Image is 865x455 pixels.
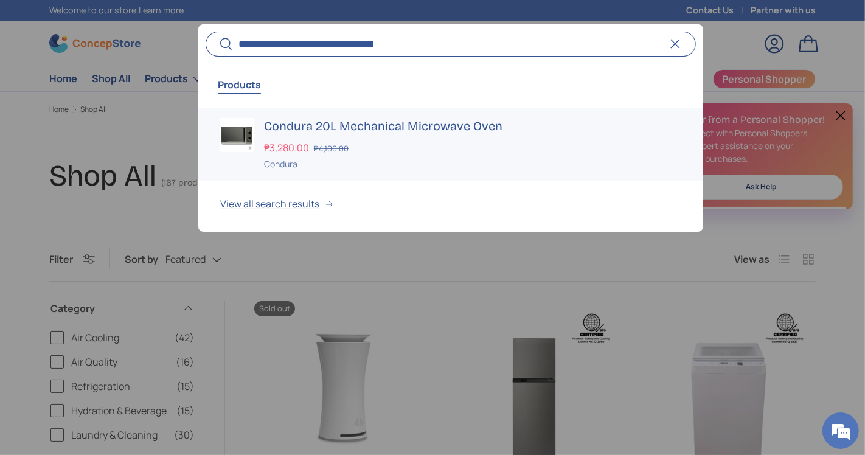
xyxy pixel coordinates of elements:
[314,143,349,154] s: ₱4,100.00
[264,118,681,135] h3: Condura 20L Mechanical Microwave Oven
[198,181,703,232] button: View all search results
[264,141,312,155] strong: ₱3,280.00
[264,158,681,170] div: Condura
[218,71,261,99] button: Products
[198,108,703,181] a: Condura 20L Mechanical Microwave Oven ₱3,280.00 ₱4,100.00 Condura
